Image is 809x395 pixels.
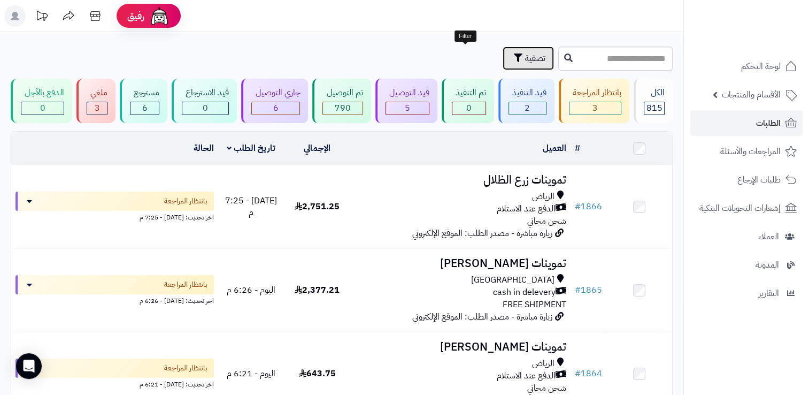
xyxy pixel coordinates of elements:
a: الطلبات [690,110,803,136]
a: قيد الاسترجاع 0 [169,79,239,123]
span: 2,751.25 [295,200,340,213]
span: 643.75 [299,367,336,380]
div: اخر تحديث: [DATE] - 6:21 م [16,378,214,389]
span: # [574,284,580,297]
div: 6 [130,102,159,115]
img: logo-2.png [736,11,799,33]
span: بانتظار المراجعة [164,196,207,207]
div: 0 [21,102,64,115]
span: 0 [40,102,45,115]
a: #1865 [574,284,602,297]
div: مسترجع [130,87,159,99]
div: 0 [452,102,486,115]
span: cash in delevery [492,286,555,299]
span: رفيق [127,10,144,22]
span: [DATE] - 7:25 م [225,194,277,219]
span: زيارة مباشرة - مصدر الطلب: الموقع الإلكتروني [412,310,552,323]
div: الكل [644,87,665,99]
span: الدفع عند الاستلام [496,370,555,382]
a: قيد التنفيذ 2 [496,79,557,123]
span: 6 [142,102,148,115]
a: تم التنفيذ 0 [440,79,496,123]
span: FREE SHIPMENT [502,298,566,311]
div: 6 [252,102,299,115]
span: # [574,200,580,213]
span: شحن مجاني [527,382,566,394]
h3: تموينات [PERSON_NAME] [355,341,566,353]
span: 6 [273,102,279,115]
div: بانتظار المراجعة [569,87,621,99]
a: إشعارات التحويلات البنكية [690,195,803,221]
div: قيد التوصيل [386,87,429,99]
span: شحن مجاني [527,215,566,227]
a: طلبات الإرجاع [690,167,803,193]
a: الكل815 [631,79,675,123]
span: الرياض [531,191,554,203]
a: التقارير [690,280,803,306]
a: العميل [542,142,566,155]
button: تصفية [503,47,554,70]
span: بانتظار المراجعة [164,279,207,290]
a: # [574,142,580,155]
span: اليوم - 6:21 م [227,367,275,380]
a: مسترجع 6 [118,79,169,123]
div: 0 [182,102,228,115]
a: العملاء [690,224,803,249]
div: قيد الاسترجاع [182,87,229,99]
div: تم التوصيل [322,87,363,99]
span: 3 [95,102,100,115]
span: التقارير [759,286,779,301]
a: قيد التوصيل 5 [373,79,440,123]
span: طلبات الإرجاع [737,172,781,187]
div: 2 [509,102,546,115]
a: الدفع بالآجل 0 [9,79,74,123]
span: 2,377.21 [295,284,340,297]
a: تحديثات المنصة [28,5,55,29]
a: الحالة [194,142,214,155]
div: 790 [323,102,362,115]
span: الطلبات [756,116,781,131]
a: المدونة [690,252,803,278]
span: لوحة التحكم [741,59,781,74]
span: اليوم - 6:26 م [227,284,275,297]
span: 3 [592,102,598,115]
span: إشعارات التحويلات البنكية [699,201,781,216]
div: Filter [454,31,476,42]
a: تم التوصيل 790 [310,79,373,123]
span: 5 [405,102,410,115]
a: #1864 [574,367,602,380]
div: اخر تحديث: [DATE] - 6:26 م [16,294,214,306]
div: اخر تحديث: [DATE] - 7:25 م [16,211,214,222]
span: بانتظار المراجعة [164,363,207,374]
a: تاريخ الطلب [227,142,275,155]
div: الدفع بالآجل [21,87,64,99]
a: ملغي 3 [74,79,118,123]
span: الدفع عند الاستلام [496,203,555,215]
div: قيد التنفيذ [508,87,546,99]
span: الأقسام والمنتجات [722,87,781,102]
h3: تموينات [PERSON_NAME] [355,257,566,270]
span: [GEOGRAPHIC_DATA] [471,274,554,286]
div: تم التنفيذ [452,87,486,99]
img: ai-face.png [149,5,170,27]
span: المدونة [756,257,779,272]
div: ملغي [87,87,107,99]
span: # [574,367,580,380]
span: الرياض [531,358,554,370]
div: Open Intercom Messenger [16,353,42,379]
div: جاري التوصيل [251,87,300,99]
a: المراجعات والأسئلة [690,139,803,164]
div: 3 [87,102,107,115]
a: الإجمالي [304,142,330,155]
span: 2 [525,102,530,115]
span: المراجعات والأسئلة [720,144,781,159]
div: 3 [569,102,621,115]
a: #1866 [574,200,602,213]
h3: تموينات زرع الظلال [355,174,566,186]
a: لوحة التحكم [690,54,803,79]
a: بانتظار المراجعة 3 [557,79,631,123]
div: 5 [386,102,429,115]
span: العملاء [758,229,779,244]
span: 790 [335,102,351,115]
span: 0 [203,102,208,115]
